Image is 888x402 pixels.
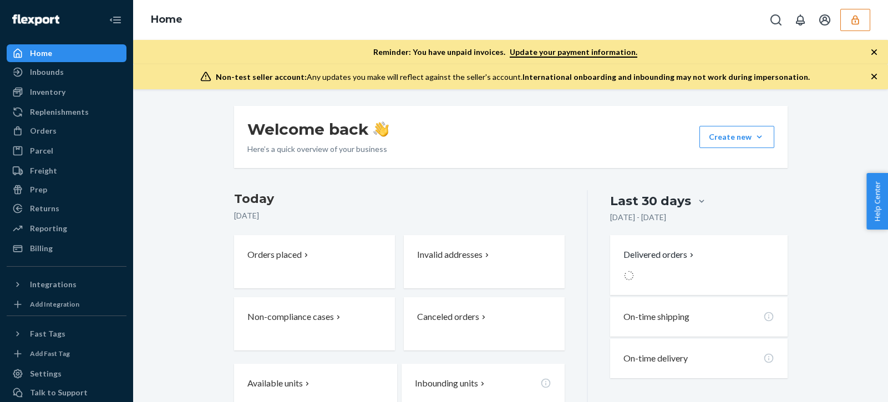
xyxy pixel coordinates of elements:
a: Prep [7,181,126,199]
p: Invalid addresses [417,248,483,261]
div: Fast Tags [30,328,65,339]
p: [DATE] [234,210,565,221]
a: Freight [7,162,126,180]
p: Non-compliance cases [247,311,334,323]
button: Close Navigation [104,9,126,31]
a: Billing [7,240,126,257]
button: Open notifications [789,9,811,31]
p: Reminder: You have unpaid invoices. [373,47,637,58]
p: Canceled orders [417,311,479,323]
img: hand-wave emoji [373,121,389,137]
a: Home [7,44,126,62]
a: Settings [7,365,126,383]
p: On-time shipping [623,311,689,323]
span: International onboarding and inbounding may not work during impersonation. [522,72,810,82]
button: Help Center [866,173,888,230]
a: Replenishments [7,103,126,121]
a: Inbounds [7,63,126,81]
a: Update your payment information. [510,47,637,58]
div: Orders [30,125,57,136]
button: Invalid addresses [404,235,565,288]
div: Home [30,48,52,59]
a: Parcel [7,142,126,160]
a: Inventory [7,83,126,101]
div: Replenishments [30,106,89,118]
div: Parcel [30,145,53,156]
p: On-time delivery [623,352,688,365]
div: Billing [30,243,53,254]
a: Reporting [7,220,126,237]
p: Here’s a quick overview of your business [247,144,389,155]
a: Add Integration [7,298,126,311]
button: Non-compliance cases [234,297,395,350]
span: Non-test seller account: [216,72,307,82]
button: Delivered orders [623,248,696,261]
div: Add Fast Tag [30,349,70,358]
img: Flexport logo [12,14,59,26]
a: Add Fast Tag [7,347,126,360]
div: Inbounds [30,67,64,78]
p: Orders placed [247,248,302,261]
div: Prep [30,184,47,195]
div: Freight [30,165,57,176]
div: Integrations [30,279,77,290]
p: Available units [247,377,303,390]
p: [DATE] - [DATE] [610,212,666,223]
button: Open Search Box [765,9,787,31]
button: Fast Tags [7,325,126,343]
button: Open account menu [814,9,836,31]
div: Settings [30,368,62,379]
div: Add Integration [30,299,79,309]
div: Talk to Support [30,387,88,398]
div: Inventory [30,86,65,98]
a: Home [151,13,182,26]
div: Reporting [30,223,67,234]
a: Returns [7,200,126,217]
button: Integrations [7,276,126,293]
a: Orders [7,122,126,140]
p: Inbounding units [415,377,478,390]
button: Create new [699,126,774,148]
div: Returns [30,203,59,214]
ol: breadcrumbs [142,4,191,36]
button: Canceled orders [404,297,565,350]
button: Talk to Support [7,384,126,401]
div: Last 30 days [610,192,691,210]
div: Any updates you make will reflect against the seller's account. [216,72,810,83]
button: Orders placed [234,235,395,288]
h1: Welcome back [247,119,389,139]
h3: Today [234,190,565,208]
